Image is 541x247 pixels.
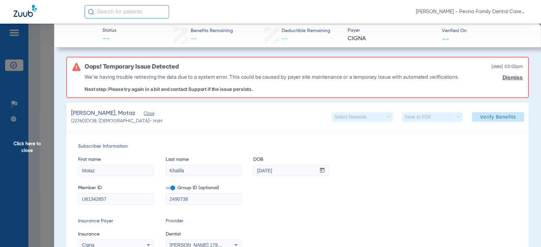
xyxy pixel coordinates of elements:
a: Dismiss [502,74,523,81]
span: Subscriber Information [78,143,517,150]
span: Deductible Remaining [282,27,330,34]
span: CIGNA [348,34,436,43]
span: Verified On [442,27,530,34]
span: Group ID (optional) [166,184,241,192]
span: Close [144,111,150,118]
span: Benefits Remaining [191,27,233,34]
span: -- [282,36,288,42]
span: [PERSON_NAME], Motaz [71,109,135,118]
p: Next step: Please try again in a bit and contact Support if the issue persists. [85,86,459,92]
span: -- [102,34,116,44]
span: Provider [166,218,241,225]
span: Insurance Payer [78,218,154,225]
p: We’re having trouble retrieving the data due to a system error. This could be caused by payer sit... [85,73,459,81]
span: [PERSON_NAME] - Peoria Family Dental Care [416,8,527,15]
img: Search Icon [88,9,94,15]
span: [DATE] 03:02PM [491,63,523,70]
span: (22760) DOB: [DEMOGRAPHIC_DATA] - HoH [71,118,163,125]
span: Insurance [78,231,154,238]
span: Last name [166,156,241,163]
span: Verify Benefits [480,114,516,120]
input: Search for patients [85,5,169,19]
span: -- [442,35,449,42]
span: First name [78,156,154,163]
span: Status [102,27,116,34]
span: DOB [253,156,329,163]
span: -- [191,36,197,42]
button: Verify Benefits [472,112,524,122]
button: Open calendar [316,165,329,176]
img: error-icon [72,63,80,71]
h6: Oops! Temporary Issue Detected [85,63,179,70]
img: Zuub Logo [14,5,37,17]
span: Payer [348,27,436,34]
span: Dentist [166,231,241,238]
span: Member ID [78,184,154,192]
